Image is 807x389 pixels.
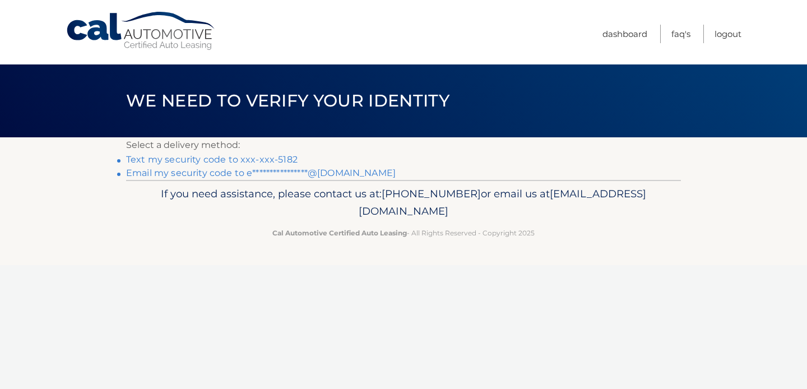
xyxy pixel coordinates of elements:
p: - All Rights Reserved - Copyright 2025 [133,227,674,239]
p: If you need assistance, please contact us at: or email us at [133,185,674,221]
span: [PHONE_NUMBER] [382,187,481,200]
a: Dashboard [602,25,647,43]
a: FAQ's [671,25,690,43]
p: Select a delivery method: [126,137,681,153]
strong: Cal Automotive Certified Auto Leasing [272,229,407,237]
a: Logout [715,25,741,43]
a: Text my security code to xxx-xxx-5182 [126,154,298,165]
span: We need to verify your identity [126,90,449,111]
a: Cal Automotive [66,11,217,51]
